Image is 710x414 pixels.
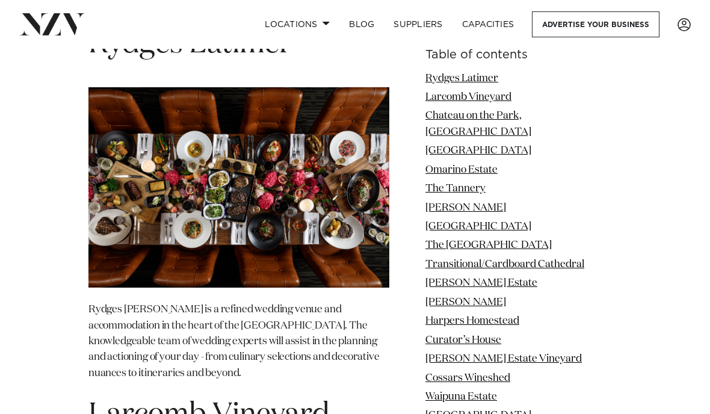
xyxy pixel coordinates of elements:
[384,11,452,37] a: SUPPLIERS
[425,373,510,383] a: Cossars Wineshed
[425,392,497,402] a: Waipuna Estate
[425,203,506,213] a: [PERSON_NAME]
[88,30,292,58] span: Rydges Latimer
[425,241,552,251] a: The [GEOGRAPHIC_DATA]
[425,335,501,345] a: Curator’s House
[425,297,506,307] a: [PERSON_NAME]
[339,11,384,37] a: BLOG
[425,49,622,61] h6: Table of contents
[425,146,531,156] a: [GEOGRAPHIC_DATA]
[425,184,486,194] a: The Tannery
[425,73,498,84] a: Rydges Latimer
[532,11,659,37] a: Advertise your business
[425,111,531,137] a: Chateau on the Park, [GEOGRAPHIC_DATA]
[425,222,531,232] a: [GEOGRAPHIC_DATA]
[425,259,584,270] a: Transitional/Cardboard Cathedral
[255,11,339,37] a: Locations
[452,11,524,37] a: Capacities
[19,13,85,35] img: nzv-logo.png
[425,317,519,327] a: Harpers Homestead
[88,304,380,378] span: Rydges [PERSON_NAME] is a refined wedding venue and accommodation in the heart of the [GEOGRAPHIC...
[425,279,537,289] a: [PERSON_NAME] Estate
[425,165,498,175] a: Omarino Estate
[425,354,582,365] a: [PERSON_NAME] Estate Vineyard
[425,92,511,102] a: Larcomb Vineyard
